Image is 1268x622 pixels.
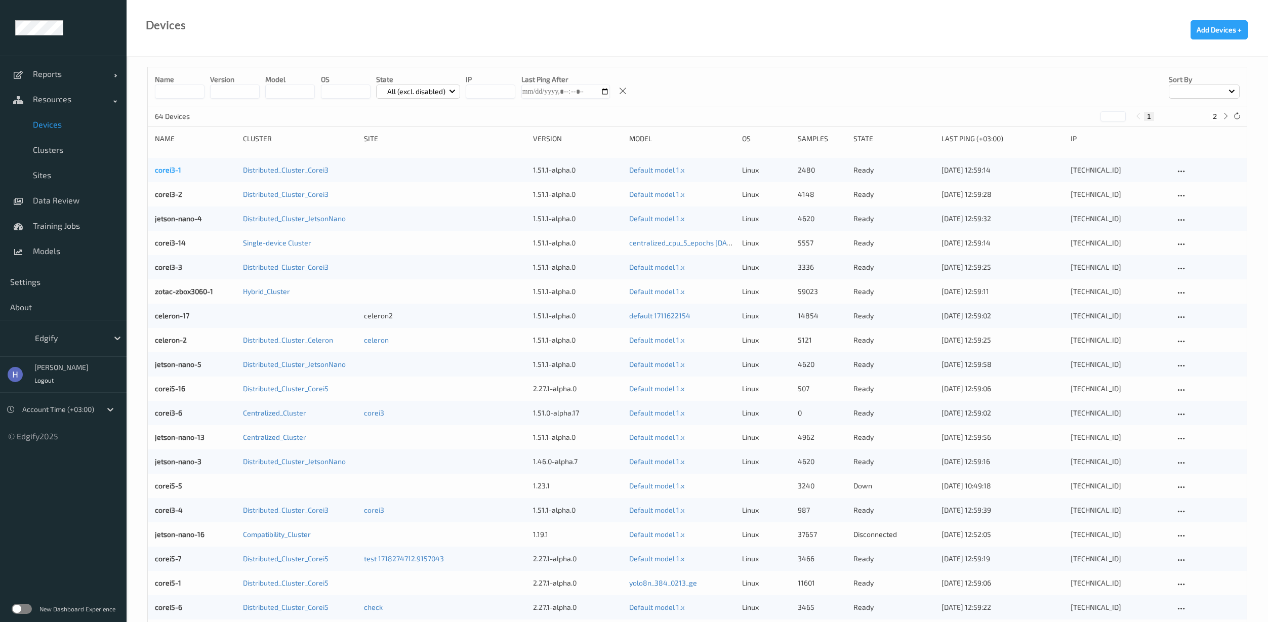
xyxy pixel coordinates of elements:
[1071,189,1168,199] div: [TECHNICAL_ID]
[243,578,329,587] a: Distributed_Cluster_Corei5
[1144,112,1154,121] button: 1
[742,359,791,369] p: linux
[243,603,329,611] a: Distributed_Cluster_Corei5
[533,481,622,491] div: 1.23.1
[243,263,329,271] a: Distributed_Cluster_Corei3
[853,505,934,515] p: ready
[1071,505,1168,515] div: [TECHNICAL_ID]
[243,506,329,514] a: Distributed_Cluster_Corei3
[243,554,329,563] a: Distributed_Cluster_Corei5
[533,335,622,345] div: 1.51.1-alpha.0
[742,505,791,515] p: linux
[533,408,622,418] div: 1.51.0-alpha.17
[243,165,329,174] a: Distributed_Cluster_Corei3
[243,384,329,393] a: Distributed_Cluster_Corei5
[155,311,189,320] a: celeron-17
[1071,408,1168,418] div: [TECHNICAL_ID]
[533,578,622,588] div: 2.27.1-alpha.0
[364,134,526,144] div: Site
[853,134,934,144] div: State
[243,457,346,466] a: Distributed_Cluster_JetsonNano
[629,433,684,441] a: Default model 1.x
[742,214,791,224] p: linux
[742,189,791,199] p: linux
[629,530,684,538] a: Default model 1.x
[155,408,182,417] a: corei3-6
[243,530,311,538] a: Compatibility_Cluster
[1071,214,1168,224] div: [TECHNICAL_ID]
[798,578,846,588] div: 11601
[942,578,1063,588] div: [DATE] 12:59:06
[742,602,791,612] p: linux
[742,134,791,144] div: OS
[629,134,734,144] div: Model
[155,214,202,223] a: jetson-nano-4
[942,408,1063,418] div: [DATE] 12:59:02
[853,238,934,248] p: ready
[798,602,846,612] div: 3465
[942,238,1063,248] div: [DATE] 12:59:14
[853,529,934,540] p: disconnected
[629,360,684,368] a: Default model 1.x
[798,238,846,248] div: 5557
[1071,578,1168,588] div: [TECHNICAL_ID]
[742,286,791,297] p: linux
[942,505,1063,515] div: [DATE] 12:59:39
[742,384,791,394] p: linux
[942,311,1063,321] div: [DATE] 12:59:02
[742,554,791,564] p: linux
[155,578,181,587] a: corei5-1
[1071,335,1168,345] div: [TECHNICAL_ID]
[942,335,1063,345] div: [DATE] 12:59:25
[243,408,306,417] a: Centralized_Cluster
[533,432,622,442] div: 1.51.1-alpha.0
[155,360,201,368] a: jetson-nano-5
[384,87,449,97] p: All (excl. disabled)
[155,134,236,144] div: Name
[243,336,333,344] a: Distributed_Cluster_Celeron
[533,311,622,321] div: 1.51.1-alpha.0
[243,433,306,441] a: Centralized_Cluster
[155,481,182,490] a: corei5-5
[798,457,846,467] div: 4620
[942,189,1063,199] div: [DATE] 12:59:28
[942,359,1063,369] div: [DATE] 12:59:58
[942,286,1063,297] div: [DATE] 12:59:11
[533,602,622,612] div: 2.27.1-alpha.0
[155,287,213,296] a: zotac-zbox3060-1
[155,238,186,247] a: corei3-14
[798,432,846,442] div: 4962
[146,20,186,30] div: Devices
[533,134,622,144] div: version
[155,165,181,174] a: corei3-1
[942,457,1063,467] div: [DATE] 12:59:16
[629,481,684,490] a: Default model 1.x
[1169,74,1240,85] p: Sort by
[798,311,846,321] div: 14854
[742,578,791,588] p: linux
[155,336,187,344] a: celeron-2
[742,165,791,175] p: linux
[853,481,934,491] p: down
[533,457,622,467] div: 1.46.0-alpha.7
[942,214,1063,224] div: [DATE] 12:59:32
[853,214,934,224] p: ready
[265,74,315,85] p: model
[521,74,610,85] p: Last Ping After
[243,360,346,368] a: Distributed_Cluster_JetsonNano
[629,408,684,417] a: Default model 1.x
[942,384,1063,394] div: [DATE] 12:59:06
[798,529,846,540] div: 37657
[155,111,231,121] p: 64 Devices
[798,481,846,491] div: 3240
[364,603,383,611] a: check
[533,359,622,369] div: 1.51.1-alpha.0
[798,554,846,564] div: 3466
[466,74,515,85] p: IP
[364,336,389,344] a: celeron
[243,287,290,296] a: Hybrid_Cluster
[533,384,622,394] div: 2.27.1-alpha.0
[942,134,1063,144] div: Last Ping (+03:00)
[533,529,622,540] div: 1.19.1
[742,457,791,467] p: linux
